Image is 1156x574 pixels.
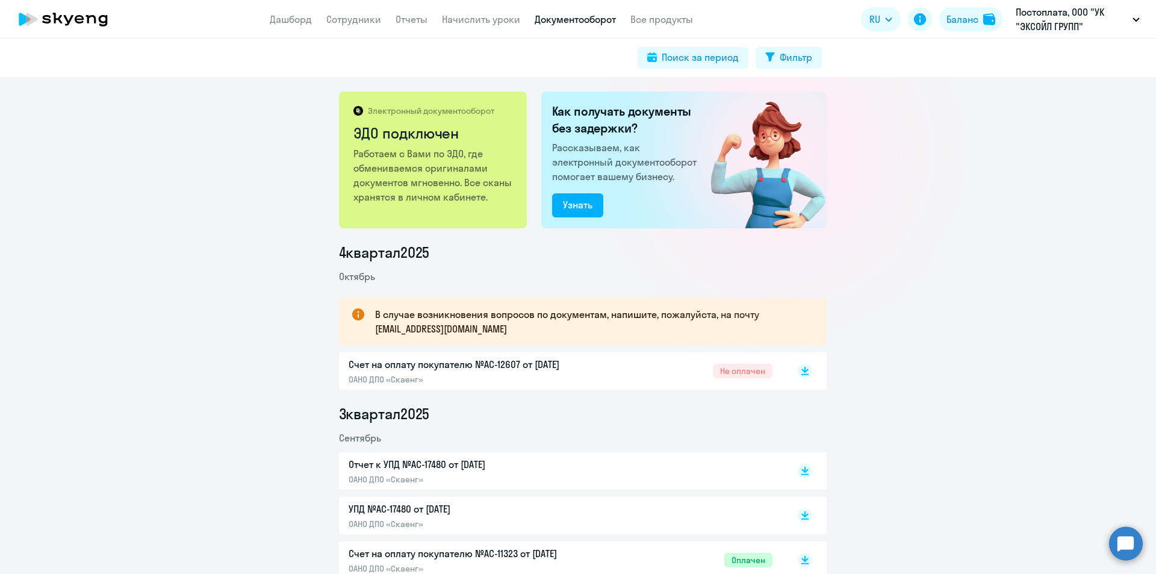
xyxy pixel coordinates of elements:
[713,364,772,378] span: Не оплачен
[552,140,701,184] p: Рассказываем, как электронный документооборот помогает вашему бизнесу.
[349,546,601,561] p: Счет на оплату покупателю №AC-11323 от [DATE]
[691,92,827,228] img: connected
[349,374,601,385] p: ОАНО ДПО «Скаенг»
[270,13,312,25] a: Дашборд
[326,13,381,25] a: Сотрудники
[349,563,601,574] p: ОАНО ДПО «Скаенг»
[535,13,616,25] a: Документооборот
[869,12,880,27] span: RU
[339,243,827,262] li: 4 квартал 2025
[349,457,772,485] a: Отчет к УПД №AC-17480 от [DATE]ОАНО ДПО «Скаенг»
[349,502,601,516] p: УПД №AC-17480 от [DATE]
[662,50,739,64] div: Поиск за период
[780,50,812,64] div: Фильтр
[552,193,603,217] button: Узнать
[861,7,901,31] button: RU
[353,123,514,143] h2: ЭДО подключен
[563,198,592,212] div: Узнать
[939,7,1002,31] button: Балансbalance
[349,357,601,372] p: Счет на оплату покупателю №AC-12607 от [DATE]
[349,546,772,574] a: Счет на оплату покупателю №AC-11323 от [DATE]ОАНО ДПО «Скаенг»Оплачен
[353,146,514,204] p: Работаем с Вами по ЭДО, где обмениваемся оригиналами документов мгновенно. Все сканы хранятся в л...
[339,432,381,444] span: Сентябрь
[339,270,375,282] span: Октябрь
[349,357,772,385] a: Счет на оплату покупателю №AC-12607 от [DATE]ОАНО ДПО «Скаенг»Не оплачен
[349,457,601,472] p: Отчет к УПД №AC-17480 от [DATE]
[638,47,748,69] button: Поиск за период
[368,105,494,116] p: Электронный документооборот
[396,13,427,25] a: Отчеты
[339,404,827,423] li: 3 квартал 2025
[630,13,693,25] a: Все продукты
[349,474,601,485] p: ОАНО ДПО «Скаенг»
[552,103,701,137] h2: Как получать документы без задержки?
[983,13,995,25] img: balance
[349,502,772,529] a: УПД №AC-17480 от [DATE]ОАНО ДПО «Скаенг»
[375,307,805,336] p: В случае возникновения вопросов по документам, напишите, пожалуйста, на почту [EMAIL_ADDRESS][DOM...
[349,519,601,529] p: ОАНО ДПО «Скаенг»
[1016,5,1128,34] p: Постоплата, ООО "УК "ЭКСОЙЛ ГРУПП"
[1010,5,1146,34] button: Постоплата, ООО "УК "ЭКСОЙЛ ГРУПП"
[724,553,772,567] span: Оплачен
[442,13,520,25] a: Начислить уроки
[756,47,822,69] button: Фильтр
[946,12,978,27] div: Баланс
